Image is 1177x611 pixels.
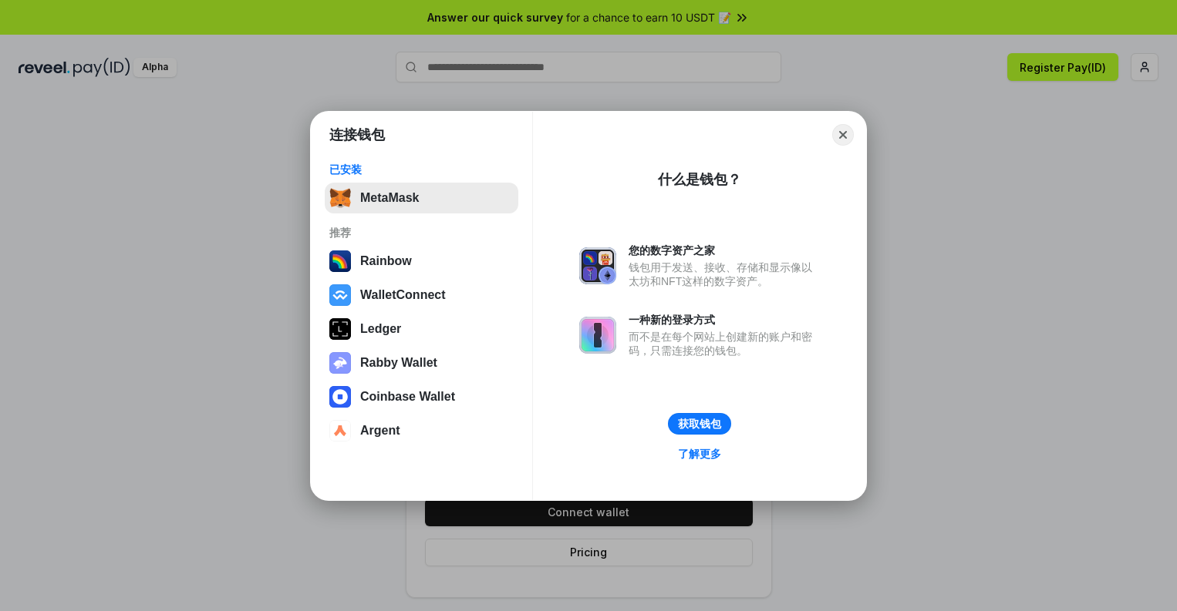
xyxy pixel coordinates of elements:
button: Close [832,124,854,146]
img: svg+xml,%3Csvg%20width%3D%2228%22%20height%3D%2228%22%20viewBox%3D%220%200%2028%2028%22%20fill%3D... [329,284,351,306]
img: svg+xml,%3Csvg%20xmlns%3D%22http%3A%2F%2Fwww.w3.org%2F2000%2Fsvg%22%20fill%3D%22none%22%20viewBox... [579,317,616,354]
div: 推荐 [329,226,514,240]
img: svg+xml,%3Csvg%20xmlns%3D%22http%3A%2F%2Fwww.w3.org%2F2000%2Fsvg%22%20fill%3D%22none%22%20viewBox... [329,352,351,374]
img: svg+xml,%3Csvg%20width%3D%2228%22%20height%3D%2228%22%20viewBox%3D%220%200%2028%2028%22%20fill%3D... [329,386,351,408]
button: 获取钱包 [668,413,731,435]
button: MetaMask [325,183,518,213]
a: 了解更多 [669,444,730,464]
img: svg+xml,%3Csvg%20xmlns%3D%22http%3A%2F%2Fwww.w3.org%2F2000%2Fsvg%22%20width%3D%2228%22%20height%3... [329,318,351,340]
div: Argent [360,424,400,438]
div: MetaMask [360,191,419,205]
button: Ledger [325,314,518,344]
button: Rainbow [325,246,518,277]
div: Ledger [360,322,401,336]
div: 获取钱包 [678,417,721,431]
img: svg+xml,%3Csvg%20width%3D%22120%22%20height%3D%22120%22%20viewBox%3D%220%200%20120%20120%22%20fil... [329,250,351,272]
button: WalletConnect [325,280,518,311]
div: Coinbase Wallet [360,390,455,404]
div: 什么是钱包？ [658,170,741,189]
button: Rabby Wallet [325,347,518,378]
h1: 连接钱包 [329,126,385,144]
div: 钱包用于发送、接收、存储和显示像以太坊和NFT这样的数字资产。 [629,260,820,288]
div: 了解更多 [678,447,721,461]
div: Rainbow [360,254,412,268]
button: Coinbase Wallet [325,381,518,412]
img: svg+xml,%3Csvg%20xmlns%3D%22http%3A%2F%2Fwww.w3.org%2F2000%2Fsvg%22%20fill%3D%22none%22%20viewBox... [579,247,616,284]
img: svg+xml,%3Csvg%20width%3D%2228%22%20height%3D%2228%22%20viewBox%3D%220%200%2028%2028%22%20fill%3D... [329,420,351,441]
div: WalletConnect [360,288,446,302]
div: Rabby Wallet [360,356,437,370]
button: Argent [325,415,518,446]
div: 而不是在每个网站上创建新的账户和密码，只需连接您的钱包。 [629,330,820,358]
div: 您的数字资产之家 [629,243,820,257]
div: 一种新的登录方式 [629,313,820,327]
img: svg+xml,%3Csvg%20fill%3D%22none%22%20height%3D%2233%22%20viewBox%3D%220%200%2035%2033%22%20width%... [329,187,351,209]
div: 已安装 [329,163,514,176]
